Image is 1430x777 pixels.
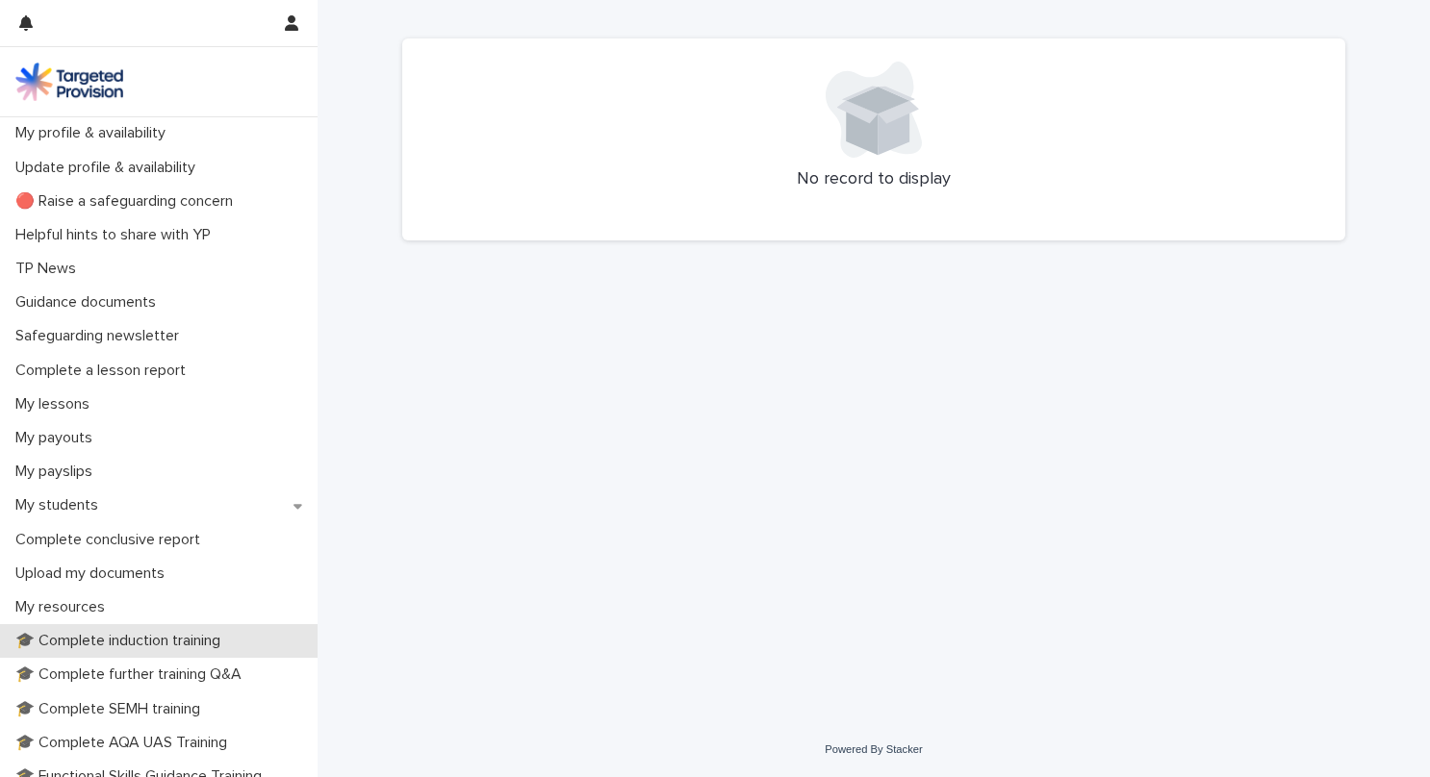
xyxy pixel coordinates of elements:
[8,192,248,211] p: 🔴 Raise a safeguarding concern
[8,463,108,481] p: My payslips
[8,734,243,752] p: 🎓 Complete AQA UAS Training
[825,743,922,755] a: Powered By Stacker
[8,665,257,684] p: 🎓 Complete further training Q&A
[8,632,236,650] p: 🎓 Complete induction training
[8,362,201,380] p: Complete a lesson report
[8,260,91,278] p: TP News
[8,429,108,447] p: My payouts
[8,564,180,583] p: Upload my documents
[425,169,1322,190] p: No record to display
[8,124,181,142] p: My profile & availability
[8,531,216,549] p: Complete conclusive report
[8,226,226,244] p: Helpful hints to share with YP
[8,700,216,718] p: 🎓 Complete SEMH training
[8,496,114,514] p: My students
[8,598,120,616] p: My resources
[8,327,194,345] p: Safeguarding newsletter
[8,395,105,414] p: My lessons
[8,293,171,312] p: Guidance documents
[15,63,123,101] img: M5nRWzHhSzIhMunXDL62
[8,159,211,177] p: Update profile & availability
